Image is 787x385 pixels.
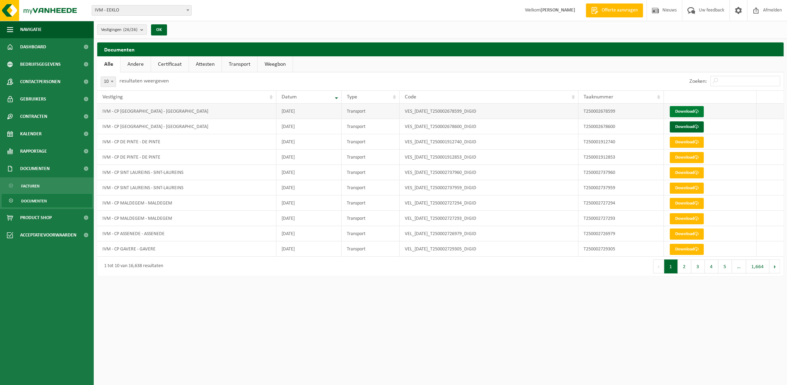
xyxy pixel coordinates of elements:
span: Contactpersonen [20,73,60,90]
a: Download [670,228,704,240]
td: VES_[DATE]_T250001912740_DIGID [400,134,578,150]
td: [DATE] [276,165,342,180]
td: IVM - CP DE PINTE - DE PINTE [97,134,276,150]
count: (26/26) [123,27,137,32]
button: 5 [718,259,732,273]
span: Vestiging [102,94,123,100]
td: [DATE] [276,180,342,195]
td: VEL_[DATE]_T250002727294_DIGID [400,195,578,211]
td: Transport [342,104,400,119]
span: Kalender [20,125,42,143]
span: Contracten [20,108,47,125]
td: VES_[DATE]_T250002737959_DIGID [400,180,578,195]
h2: Documenten [97,42,784,56]
td: IVM - CP ASSENEDE - ASSENEDE [97,226,276,241]
button: 4 [705,259,718,273]
span: Taaknummer [584,94,613,100]
a: Download [670,106,704,117]
td: [DATE] [276,211,342,226]
a: Offerte aanvragen [586,3,643,17]
span: IVM - EEKLO [92,6,191,15]
span: Bedrijfsgegevens [20,56,61,73]
div: 1 tot 10 van 16,638 resultaten [101,260,163,273]
button: 2 [678,259,691,273]
span: Gebruikers [20,90,46,108]
td: T250002737959 [578,180,664,195]
span: 10 [101,77,116,87]
td: IVM - CP [GEOGRAPHIC_DATA] - [GEOGRAPHIC_DATA] [97,104,276,119]
td: T250002737960 [578,165,664,180]
a: Transport [222,56,257,72]
td: T250001912853 [578,150,664,165]
a: Certificaat [151,56,189,72]
a: Download [670,213,704,224]
td: IVM - CP MALDEGEM - MALDEGEM [97,211,276,226]
a: Download [670,244,704,255]
button: Next [769,259,780,273]
td: IVM - CP DE PINTE - DE PINTE [97,150,276,165]
td: [DATE] [276,241,342,257]
td: VEL_[DATE]_T250002727293_DIGID [400,211,578,226]
td: T250002727293 [578,211,664,226]
td: Transport [342,195,400,211]
a: Attesten [189,56,221,72]
button: Vestigingen(26/26) [97,24,147,35]
td: Transport [342,180,400,195]
button: 3 [691,259,705,273]
a: Download [670,183,704,194]
td: Transport [342,241,400,257]
span: Datum [282,94,297,100]
span: Navigatie [20,21,42,38]
td: IVM - CP SINT LAUREINS - SINT-LAUREINS [97,180,276,195]
td: VEL_[DATE]_T250002729305_DIGID [400,241,578,257]
td: T250002678600 [578,119,664,134]
td: [DATE] [276,104,342,119]
a: Alle [97,56,120,72]
button: OK [151,24,167,35]
button: Previous [653,259,664,273]
td: VES_[DATE]_T250002678599_DIGID [400,104,578,119]
td: VES_[DATE]_T250002737960_DIGID [400,165,578,180]
td: Transport [342,211,400,226]
span: 10 [101,77,116,87]
button: 1 [664,259,678,273]
td: [DATE] [276,119,342,134]
td: T250002727294 [578,195,664,211]
a: Download [670,167,704,178]
a: Download [670,198,704,209]
span: … [732,259,746,273]
span: Rapportage [20,143,47,160]
td: Transport [342,134,400,150]
span: Facturen [21,179,40,193]
span: IVM - EEKLO [92,5,192,16]
span: Type [347,94,357,100]
td: IVM - CP [GEOGRAPHIC_DATA] - [GEOGRAPHIC_DATA] [97,119,276,134]
span: Product Shop [20,209,52,226]
a: Facturen [2,179,92,192]
label: Zoeken: [689,79,707,84]
td: T250001912740 [578,134,664,150]
span: Acceptatievoorwaarden [20,226,76,244]
span: Dashboard [20,38,46,56]
td: Transport [342,150,400,165]
td: IVM - CP SINT LAUREINS - SINT-LAUREINS [97,165,276,180]
label: resultaten weergeven [119,78,169,84]
span: Documenten [20,160,50,177]
span: Offerte aanvragen [600,7,639,14]
span: Vestigingen [101,25,137,35]
td: [DATE] [276,195,342,211]
td: Transport [342,165,400,180]
td: [DATE] [276,226,342,241]
td: IVM - CP GAVERE - GAVERE [97,241,276,257]
span: Code [405,94,416,100]
td: VES_[DATE]_T250002678600_DIGID [400,119,578,134]
td: IVM - CP MALDEGEM - MALDEGEM [97,195,276,211]
td: T250002726979 [578,226,664,241]
td: T250002729305 [578,241,664,257]
a: Documenten [2,194,92,207]
button: 1,664 [746,259,769,273]
strong: [PERSON_NAME] [541,8,575,13]
td: Transport [342,226,400,241]
a: Andere [120,56,151,72]
a: Download [670,121,704,133]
